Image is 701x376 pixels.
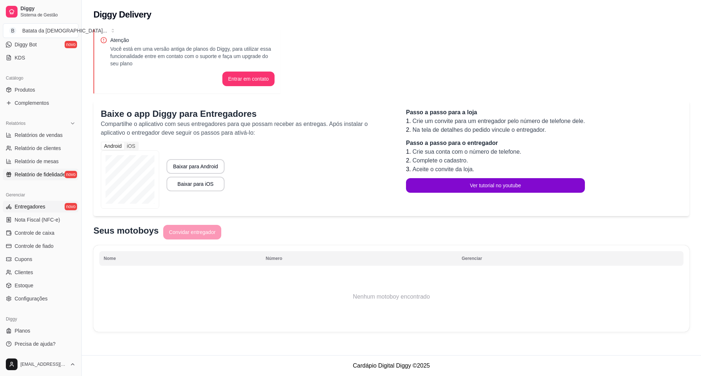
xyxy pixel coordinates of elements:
[15,327,30,334] span: Planos
[15,145,61,152] span: Relatório de clientes
[413,166,474,172] span: Aceite o convite da loja.
[406,165,585,174] li: 3.
[20,361,67,367] span: [EMAIL_ADDRESS][DOMAIN_NAME]
[93,9,151,20] h2: Diggy Delivery
[3,129,78,141] a: Relatórios de vendas
[22,27,107,34] div: Batata da [DEMOGRAPHIC_DATA] ...
[3,293,78,304] a: Configurações
[406,139,585,147] p: Passo a passo para o entregador
[3,156,78,167] a: Relatório de mesas
[15,41,37,48] span: Diggy Bot
[15,158,59,165] span: Relatório de mesas
[3,3,78,20] a: DiggySistema de Gestão
[3,189,78,201] div: Gerenciar
[413,157,468,164] span: Complete o cadastro.
[406,178,585,193] button: Ver tutorial no youtube
[3,227,78,239] a: Controle de caixa
[3,356,78,373] button: [EMAIL_ADDRESS][DOMAIN_NAME]
[3,214,78,226] a: Nota Fiscal (NFC-e)
[9,27,16,34] span: B
[82,355,701,376] footer: Cardápio Digital Diggy © 2025
[457,251,683,266] th: Gerenciar
[15,86,35,93] span: Produtos
[3,72,78,84] div: Catálogo
[3,313,78,325] div: Diggy
[15,203,45,210] span: Entregadores
[15,216,60,223] span: Nota Fiscal (NFC-e)
[3,325,78,337] a: Planos
[413,127,546,133] span: Na tela de detalhes do pedido vincule o entregador.
[166,159,225,174] button: Baixar para Android
[166,177,225,191] button: Baixar para iOS
[15,99,49,107] span: Complementos
[99,251,261,266] th: Nome
[101,142,124,150] div: Android
[3,142,78,154] a: Relatório de clientes
[413,149,521,155] span: Crie sua conta com o número de telefone.
[15,256,32,263] span: Cupons
[15,54,25,61] span: KDS
[3,52,78,64] a: KDS
[110,37,275,44] p: Atenção
[15,171,65,178] span: Relatório de fidelidade
[3,266,78,278] a: Clientes
[406,117,585,126] li: 1.
[3,97,78,109] a: Complementos
[3,39,78,50] a: Diggy Botnovo
[3,201,78,212] a: Entregadoresnovo
[93,225,159,237] p: Seus motoboys
[15,242,54,250] span: Controle de fiado
[3,23,78,38] button: Select a team
[222,72,275,86] button: Entrar em contato
[15,340,55,348] span: Precisa de ajuda?
[3,280,78,291] a: Estoque
[20,12,76,18] span: Sistema de Gestão
[406,126,585,134] li: 2.
[15,295,47,302] span: Configurações
[413,118,585,124] span: Crie um convite para um entregador pelo número de telefone dele.
[101,120,391,137] p: Compartilhe o aplicativo com seus entregadores para que possam receber as entregas. Após instalar...
[261,251,457,266] th: Número
[3,338,78,350] a: Precisa de ajuda?
[15,282,33,289] span: Estoque
[20,5,76,12] span: Diggy
[6,120,26,126] span: Relatórios
[3,84,78,96] a: Produtos
[3,169,78,180] a: Relatório de fidelidadenovo
[101,108,391,120] p: Baixe o app Diggy para Entregadores
[3,253,78,265] a: Cupons
[406,108,585,117] p: Passo a passo para a loja
[406,156,585,165] li: 2.
[124,142,138,150] div: iOS
[99,268,683,326] td: Nenhum motoboy encontrado
[15,229,54,237] span: Controle de caixa
[15,269,33,276] span: Clientes
[110,45,275,67] p: Você está em uma versão antiga de planos do Diggy, para utilizar essa funcionalidade entre em con...
[3,240,78,252] a: Controle de fiado
[406,147,585,156] li: 1.
[15,131,63,139] span: Relatórios de vendas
